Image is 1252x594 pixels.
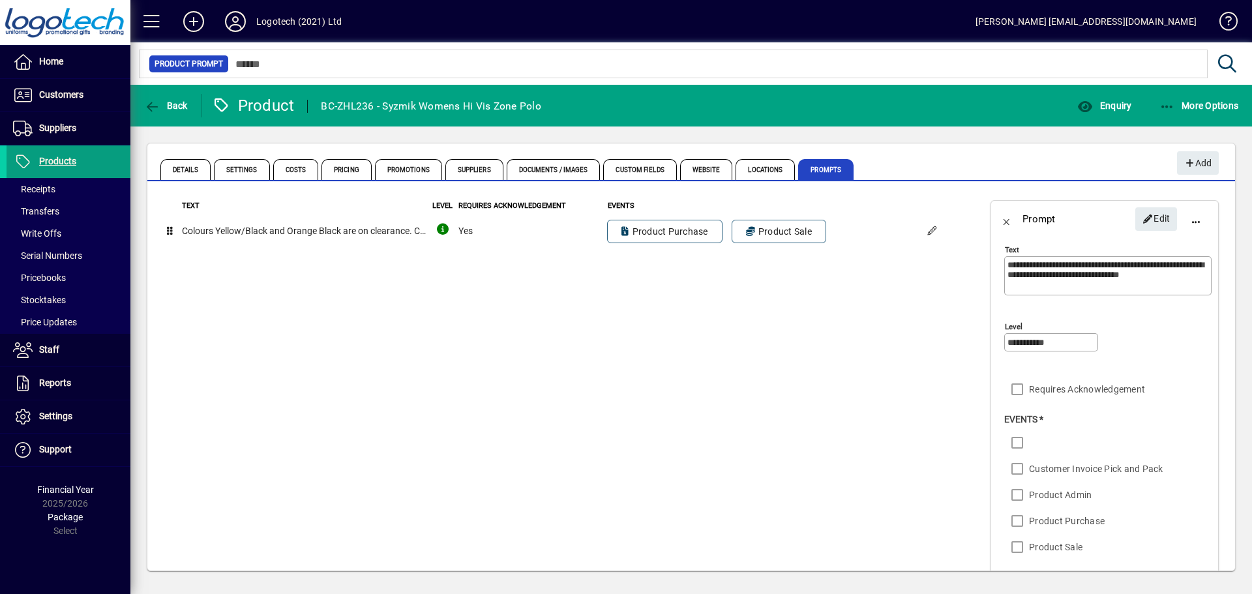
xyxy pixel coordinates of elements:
span: Products [39,156,76,166]
span: Enquiry [1077,100,1131,111]
mat-label: Level [1005,322,1022,331]
button: Edit [916,216,947,247]
span: Reports [39,378,71,388]
button: Add [1177,151,1219,175]
span: Pricing [321,159,372,180]
div: BC-ZHL236 - Syzmik Womens Hi Vis Zone Polo [321,96,541,117]
a: Write Offs [7,222,130,245]
button: Back [141,94,191,117]
button: More options [1180,203,1212,235]
button: Edit [1135,207,1177,231]
a: Transfers [7,200,130,222]
button: Profile [215,10,256,33]
button: Enquiry [1074,94,1135,117]
th: Text [181,200,428,213]
button: Back [991,203,1022,235]
span: Product Purchase [621,225,708,238]
span: Financial Year [37,484,94,495]
span: Website [680,159,733,180]
span: Promotions [375,159,442,180]
a: Support [7,434,130,466]
span: Settings [214,159,270,180]
span: Add [1184,153,1212,174]
span: Staff [39,344,59,355]
a: Receipts [7,178,130,200]
div: Prompt [1022,209,1056,230]
span: More Options [1159,100,1239,111]
span: Serial Numbers [13,250,82,261]
a: Stocktakes [7,289,130,311]
span: Settings [39,411,72,421]
div: Product [212,95,295,116]
span: Custom Fields [603,159,676,180]
span: Prompts [798,159,854,180]
th: Requires Acknowledgement [458,200,608,213]
span: Back [144,100,188,111]
app-page-header-button: Back [130,94,202,117]
button: Add [173,10,215,33]
span: Product Sale [746,225,812,238]
a: Staff [7,334,130,366]
span: Suppliers [445,159,503,180]
span: Receipts [13,184,55,194]
span: Price Updates [13,317,77,327]
a: Knowledge Base [1210,3,1236,45]
button: More Options [1156,94,1242,117]
span: Transfers [13,206,59,216]
span: Customers [39,89,83,100]
a: Price Updates [7,311,130,333]
span: Costs [273,159,319,180]
td: Yes [458,213,608,250]
span: Write Offs [13,228,61,239]
div: [PERSON_NAME] [EMAIL_ADDRESS][DOMAIN_NAME] [976,11,1197,32]
span: Details [160,159,211,180]
a: Suppliers [7,112,130,145]
div: Logotech (2021) Ltd [256,11,342,32]
a: Pricebooks [7,267,130,289]
a: Customers [7,79,130,111]
mat-label: Text [1005,245,1019,254]
span: Package [48,512,83,522]
span: Pricebooks [13,273,66,283]
span: Stocktakes [13,295,66,305]
span: Support [39,444,72,454]
a: Reports [7,367,130,400]
a: Home [7,46,130,78]
th: Events [607,200,916,213]
span: Suppliers [39,123,76,133]
span: Edit [1142,208,1170,230]
a: Settings [7,400,130,433]
a: Serial Numbers [7,245,130,267]
span: Events * [1004,414,1043,424]
span: Locations [736,159,795,180]
td: Colours Yellow/Black and Orange Black are on clearance. Check with Fashion Biz for quantities. [181,213,428,250]
span: Documents / Images [507,159,601,180]
th: Level [428,200,457,213]
span: Product Prompt [155,57,223,70]
span: Home [39,56,63,67]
